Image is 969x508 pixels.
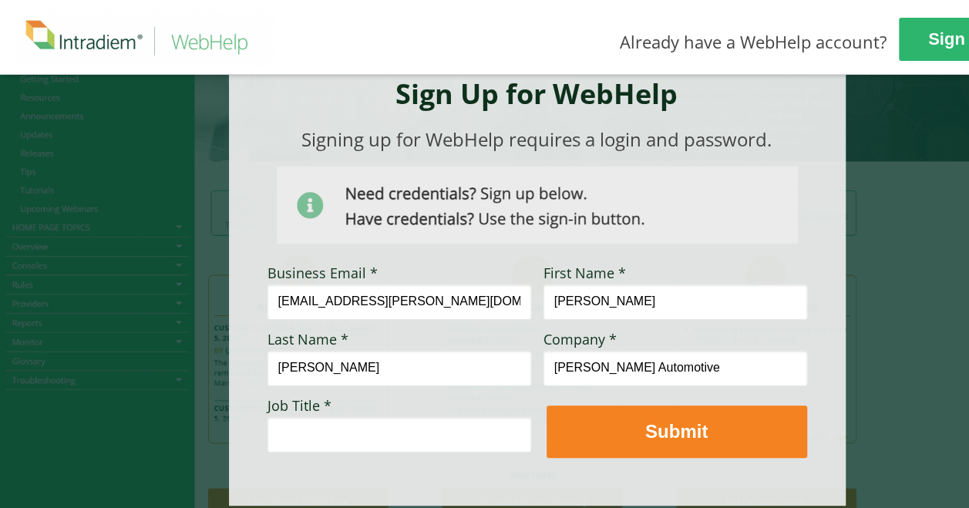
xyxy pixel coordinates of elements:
[547,405,807,458] button: Submit
[620,30,887,53] span: Already have a WebHelp account?
[395,75,678,113] strong: Sign Up for WebHelp
[277,167,798,244] img: Need Credentials? Sign up below. Have Credentials? Use the sign-in button.
[301,126,772,152] span: Signing up for WebHelp requires a login and password.
[543,330,617,348] span: Company *
[267,396,331,415] span: Job Title *
[645,421,708,442] strong: Submit
[267,264,378,282] span: Business Email *
[543,264,626,282] span: First Name *
[267,330,348,348] span: Last Name *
